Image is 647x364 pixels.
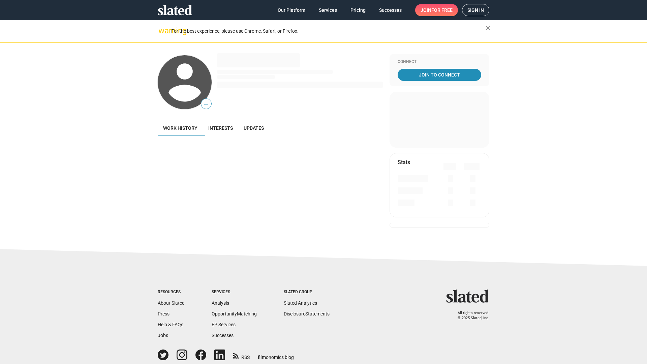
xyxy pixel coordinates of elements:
a: Jobs [158,333,168,338]
mat-card-title: Stats [398,159,410,166]
span: film [258,355,266,360]
span: Our Platform [278,4,305,16]
a: Join To Connect [398,69,481,81]
a: Updates [238,120,269,136]
a: Press [158,311,170,316]
span: — [201,100,211,109]
div: Slated Group [284,290,330,295]
span: Sign in [467,4,484,16]
a: Interests [203,120,238,136]
span: Join [421,4,453,16]
mat-icon: warning [158,27,166,35]
a: OpportunityMatching [212,311,257,316]
a: filmonomics blog [258,349,294,361]
p: All rights reserved. © 2025 Slated, Inc. [451,311,489,321]
a: Services [313,4,342,16]
span: Successes [379,4,402,16]
a: Sign in [462,4,489,16]
div: Connect [398,59,481,65]
a: EP Services [212,322,236,327]
span: Updates [244,125,264,131]
a: Slated Analytics [284,300,317,306]
a: Successes [374,4,407,16]
a: Successes [212,333,234,338]
div: Resources [158,290,185,295]
span: Interests [208,125,233,131]
mat-icon: close [484,24,492,32]
span: Pricing [350,4,366,16]
span: Join To Connect [399,69,480,81]
a: DisclosureStatements [284,311,330,316]
div: Services [212,290,257,295]
a: RSS [233,350,250,361]
a: Joinfor free [415,4,458,16]
a: About Slated [158,300,185,306]
a: Analysis [212,300,229,306]
span: Work history [163,125,197,131]
div: For the best experience, please use Chrome, Safari, or Firefox. [171,27,485,36]
span: for free [431,4,453,16]
a: Work history [158,120,203,136]
span: Services [319,4,337,16]
a: Pricing [345,4,371,16]
a: Help & FAQs [158,322,183,327]
a: Our Platform [272,4,311,16]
